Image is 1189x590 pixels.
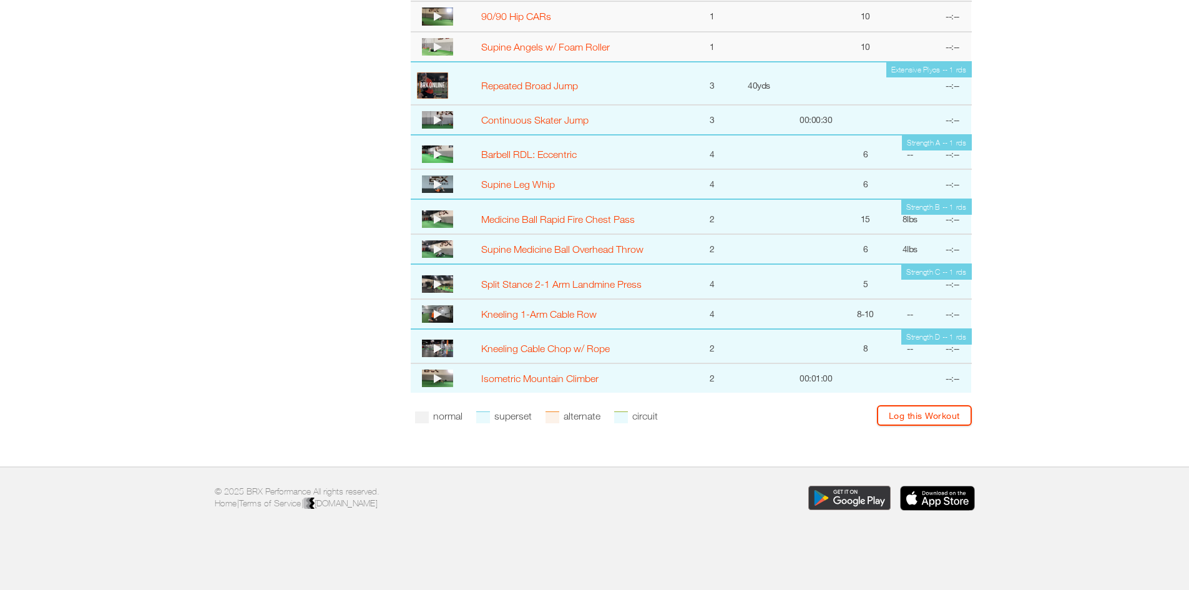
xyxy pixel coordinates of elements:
[422,7,453,25] img: thumbnail.png
[934,363,971,393] td: --:--
[693,32,731,62] td: 1
[546,405,600,427] li: alternate
[693,135,731,170] td: 4
[886,199,934,234] td: 8
[808,486,891,511] img: Download the BRX Performance app for Google Play
[787,105,844,135] td: 00:00:30
[693,234,731,264] td: 2
[845,32,886,62] td: 10
[845,135,886,170] td: 6
[239,498,301,508] a: Terms of Service
[934,234,971,264] td: --:--
[845,264,886,299] td: 5
[907,214,917,224] span: lbs
[845,1,886,31] td: 10
[422,340,453,357] img: thumbnail.png
[422,111,453,129] img: thumbnail.png
[481,114,589,125] a: Continuous Skater Jump
[693,264,731,299] td: 4
[481,343,610,354] a: Kneeling Cable Chop w/ Rope
[845,169,886,199] td: 6
[481,373,599,384] a: Isometric Mountain Climber
[481,80,578,91] a: Repeated Broad Jump
[886,62,972,77] td: Extensive Plyos -- 1 rds
[902,135,972,150] td: Strength A -- 1 rds
[417,72,448,99] img: profile.PNG
[934,169,971,199] td: --:--
[901,265,972,280] td: Strength C -- 1 rds
[303,498,378,508] a: [DOMAIN_NAME]
[934,299,971,329] td: --:--
[693,363,731,393] td: 2
[934,32,971,62] td: --:--
[422,275,453,293] img: thumbnail.png
[934,329,971,364] td: --:--
[422,370,453,387] img: thumbnail.png
[845,199,886,234] td: 15
[757,80,770,91] span: yds
[877,405,972,426] a: Log this Workout
[481,308,597,320] a: Kneeling 1-Arm Cable Row
[614,405,658,427] li: circuit
[693,199,731,234] td: 2
[481,41,610,52] a: Supine Angels w/ Foam Roller
[693,1,731,31] td: 1
[787,363,844,393] td: 00:01:00
[934,199,971,234] td: --:--
[422,145,453,163] img: thumbnail.png
[934,62,971,105] td: --:--
[845,299,886,329] td: 8-10
[901,330,972,345] td: Strength D -- 1 rds
[422,175,453,193] img: thumbnail.png
[693,169,731,199] td: 4
[481,243,643,255] a: Supine Medicine Ball Overhead Throw
[476,405,532,427] li: superset
[934,264,971,299] td: --:--
[481,11,551,22] a: 90/90 Hip CARs
[845,329,886,364] td: 8
[934,1,971,31] td: --:--
[731,62,787,105] td: 40
[422,210,453,228] img: thumbnail.png
[934,135,971,170] td: --:--
[481,278,642,290] a: Split Stance 2-1 Arm Landmine Press
[481,149,577,160] a: Barbell RDL: Eccentric
[886,234,934,264] td: 4
[934,105,971,135] td: --:--
[907,243,917,254] span: lbs
[415,405,462,427] li: normal
[886,135,934,170] td: --
[422,38,453,56] img: thumbnail.png
[422,240,453,258] img: thumbnail.png
[303,498,315,510] img: colorblack-fill
[901,200,972,215] td: Strength B -- 1 rds
[481,179,555,190] a: Supine Leg Whip
[900,486,975,511] img: Download the BRX Performance app for iOS
[886,299,934,329] td: --
[481,214,635,225] a: Medicine Ball Rapid Fire Chest Pass
[215,498,237,508] a: Home
[693,299,731,329] td: 4
[845,234,886,264] td: 6
[693,62,731,105] td: 3
[693,329,731,364] td: 2
[215,486,585,510] p: © 2025 BRX Performance All rights reserved. | |
[422,305,453,323] img: thumbnail.png
[886,329,934,364] td: --
[693,105,731,135] td: 3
